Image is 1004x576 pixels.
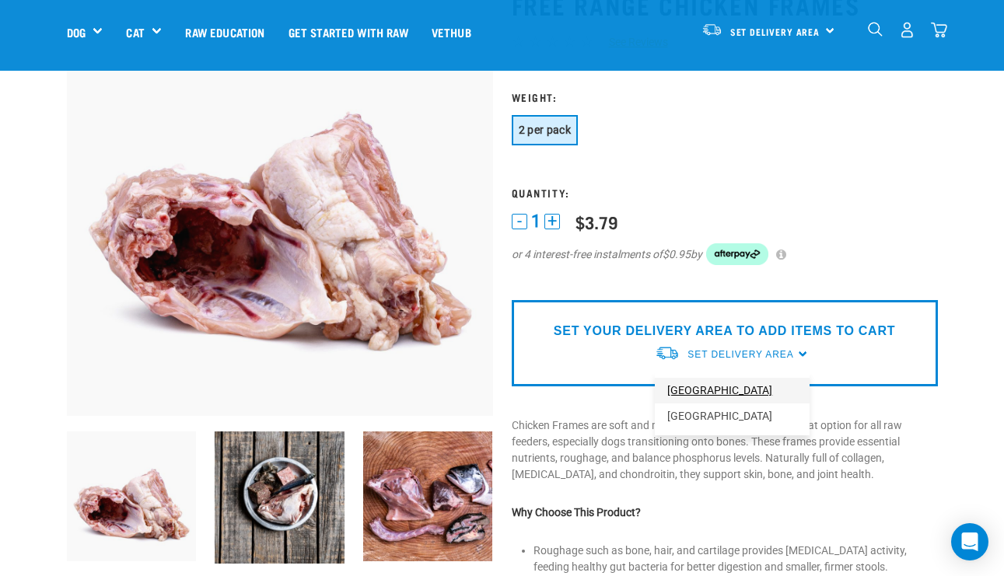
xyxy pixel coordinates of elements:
[512,91,938,103] h3: Weight:
[277,1,420,63] a: Get started with Raw
[701,23,722,37] img: van-moving.png
[554,322,895,340] p: SET YOUR DELIVERY AREA TO ADD ITEMS TO CART
[951,523,988,560] div: Open Intercom Messenger
[512,115,579,145] button: 2 per pack
[868,22,883,37] img: home-icon-1@2x.png
[931,22,947,38] img: home-icon@2x.png
[512,187,938,198] h3: Quantity:
[363,431,493,561] img: Assortment of Raw Essentials Ingredients Including,Turkey Neck, Tripe, Salmon Head, And Chicken F...
[67,431,197,561] img: 1236 Chicken Frame Turks 01
[655,378,810,403] a: [GEOGRAPHIC_DATA]
[512,243,938,265] div: or 4 interest-free instalments of by
[706,243,768,265] img: Afterpay
[655,345,680,361] img: van-moving.png
[730,29,820,34] span: Set Delivery Area
[533,543,938,575] li: Roughage such as bone, hair, and cartilage provides [MEDICAL_DATA] activity, feeding healthy gut ...
[215,431,345,564] img: ?Assortment of Raw Essentials Ingredients Including, Chicken Frame, Pilch Ven Tripe, THT TH
[544,214,560,229] button: +
[67,23,86,41] a: Dog
[531,213,540,229] span: 1
[512,214,527,229] button: -
[655,403,810,429] a: [GEOGRAPHIC_DATA]
[899,22,915,38] img: user.png
[126,23,144,41] a: Cat
[575,212,617,232] div: $3.79
[663,246,691,263] span: $0.95
[519,124,572,136] span: 2 per pack
[687,349,793,360] span: Set Delivery Area
[512,506,641,518] strong: Why Choose This Product?
[420,1,483,63] a: Vethub
[173,1,276,63] a: Raw Education
[512,417,938,483] p: Chicken Frames are soft and meaty bones, making them a great option for all raw feeders, especial...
